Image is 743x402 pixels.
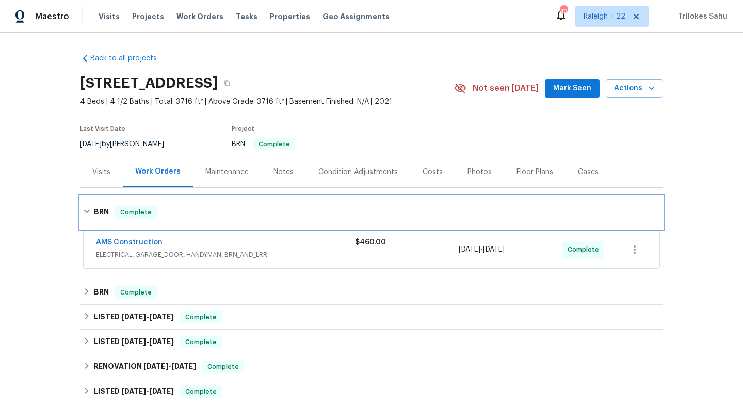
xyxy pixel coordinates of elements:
[273,167,294,177] div: Notes
[322,11,390,22] span: Geo Assignments
[203,362,243,372] span: Complete
[35,11,69,22] span: Maestro
[459,246,480,253] span: [DATE]
[149,338,174,345] span: [DATE]
[96,239,163,246] a: AMS Construction
[181,386,221,397] span: Complete
[121,388,146,395] span: [DATE]
[80,78,218,88] h2: [STREET_ADDRESS]
[80,53,179,64] a: Back to all projects
[80,196,663,229] div: BRN Complete
[584,11,625,22] span: Raleigh + 22
[92,167,110,177] div: Visits
[614,82,655,95] span: Actions
[218,74,236,92] button: Copy Address
[80,305,663,330] div: LISTED [DATE]-[DATE]Complete
[94,311,174,323] h6: LISTED
[121,313,146,320] span: [DATE]
[80,126,125,132] span: Last Visit Date
[80,138,176,150] div: by [PERSON_NAME]
[568,244,603,255] span: Complete
[318,167,398,177] div: Condition Adjustments
[205,167,249,177] div: Maintenance
[181,312,221,322] span: Complete
[121,388,174,395] span: -
[135,166,181,177] div: Work Orders
[80,141,102,148] span: [DATE]
[674,11,728,22] span: Trilokes Sahu
[121,338,174,345] span: -
[181,337,221,347] span: Complete
[99,11,120,22] span: Visits
[483,246,505,253] span: [DATE]
[94,336,174,348] h6: LISTED
[545,79,600,98] button: Mark Seen
[270,11,310,22] span: Properties
[149,388,174,395] span: [DATE]
[473,83,539,94] span: Not seen [DATE]
[516,167,553,177] div: Floor Plans
[149,313,174,320] span: [DATE]
[94,286,109,299] h6: BRN
[80,280,663,305] div: BRN Complete
[578,167,599,177] div: Cases
[553,82,591,95] span: Mark Seen
[116,207,156,218] span: Complete
[355,239,386,246] span: $460.00
[116,287,156,298] span: Complete
[94,206,109,219] h6: BRN
[94,361,196,373] h6: RENOVATION
[96,250,355,260] span: ELECTRICAL, GARAGE_DOOR, HANDYMAN, BRN_AND_LRR
[232,126,254,132] span: Project
[121,313,174,320] span: -
[132,11,164,22] span: Projects
[171,363,196,370] span: [DATE]
[80,354,663,379] div: RENOVATION [DATE]-[DATE]Complete
[606,79,663,98] button: Actions
[176,11,223,22] span: Work Orders
[143,363,168,370] span: [DATE]
[236,13,257,20] span: Tasks
[254,141,294,147] span: Complete
[80,97,454,107] span: 4 Beds | 4 1/2 Baths | Total: 3716 ft² | Above Grade: 3716 ft² | Basement Finished: N/A | 2021
[121,338,146,345] span: [DATE]
[459,244,505,255] span: -
[467,167,492,177] div: Photos
[560,6,567,17] div: 421
[94,385,174,398] h6: LISTED
[143,363,196,370] span: -
[423,167,443,177] div: Costs
[232,141,295,148] span: BRN
[80,330,663,354] div: LISTED [DATE]-[DATE]Complete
